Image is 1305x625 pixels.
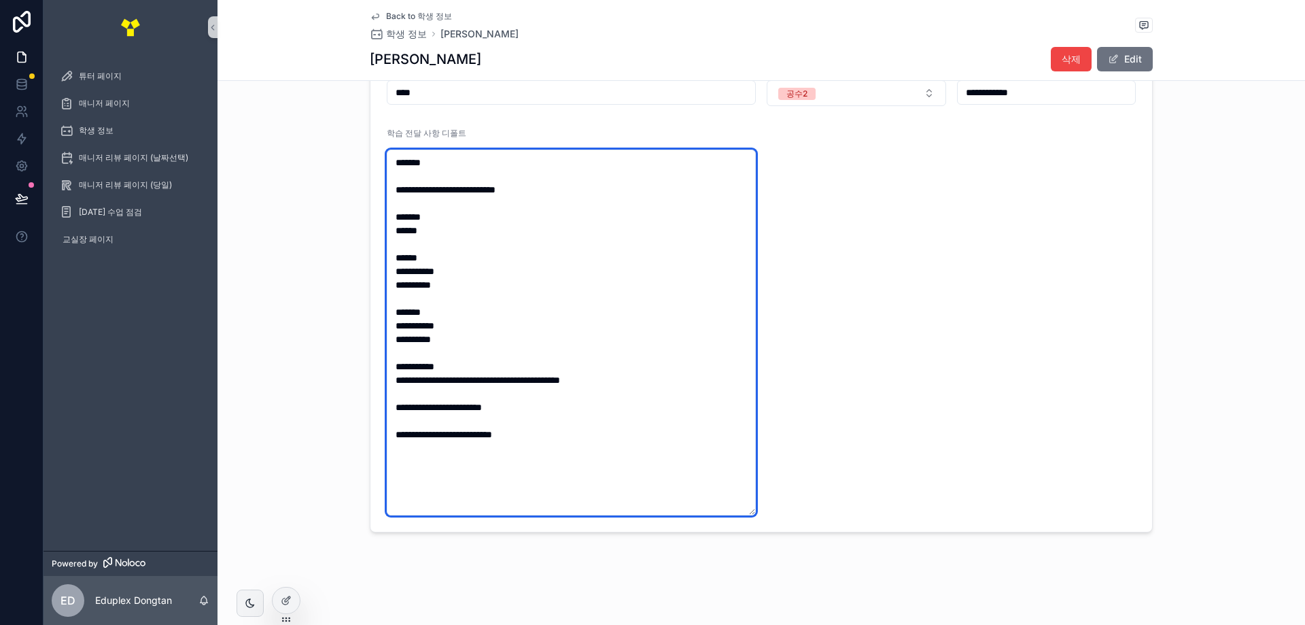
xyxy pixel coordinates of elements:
[386,11,452,22] span: Back to 학생 정보
[79,125,114,136] span: 학생 정보
[120,16,141,38] img: App logo
[370,50,481,69] h1: [PERSON_NAME]
[52,558,98,569] span: Powered by
[52,64,209,88] a: 튜터 페이지
[52,146,209,170] a: 매니저 리뷰 페이지 (날짜선택)
[1062,52,1081,66] span: 삭제
[786,88,807,100] div: 공수2
[1097,47,1153,71] button: Edit
[440,27,519,41] a: [PERSON_NAME]
[767,80,946,106] button: Select Button
[1051,47,1092,71] button: 삭제
[52,91,209,116] a: 매니저 페이지
[79,98,130,109] span: 매니저 페이지
[52,118,209,143] a: 학생 정보
[60,592,75,609] span: ED
[63,234,114,245] span: 교실장 페이지
[52,227,209,252] a: 교실장 페이지
[52,173,209,197] a: 매니저 리뷰 페이지 (당일)
[370,11,452,22] a: Back to 학생 정보
[79,71,122,82] span: 튜터 페이지
[370,27,427,41] a: 학생 정보
[52,200,209,224] a: [DATE] 수업 점검
[79,180,172,190] span: 매니저 리뷰 페이지 (당일)
[43,551,217,576] a: Powered by
[95,594,172,607] p: Eduplex Dongtan
[79,152,188,163] span: 매니저 리뷰 페이지 (날짜선택)
[386,27,427,41] span: 학생 정보
[43,54,217,269] div: scrollable content
[387,128,466,138] span: 학습 전달 사항 디폴트
[79,207,142,218] span: [DATE] 수업 점검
